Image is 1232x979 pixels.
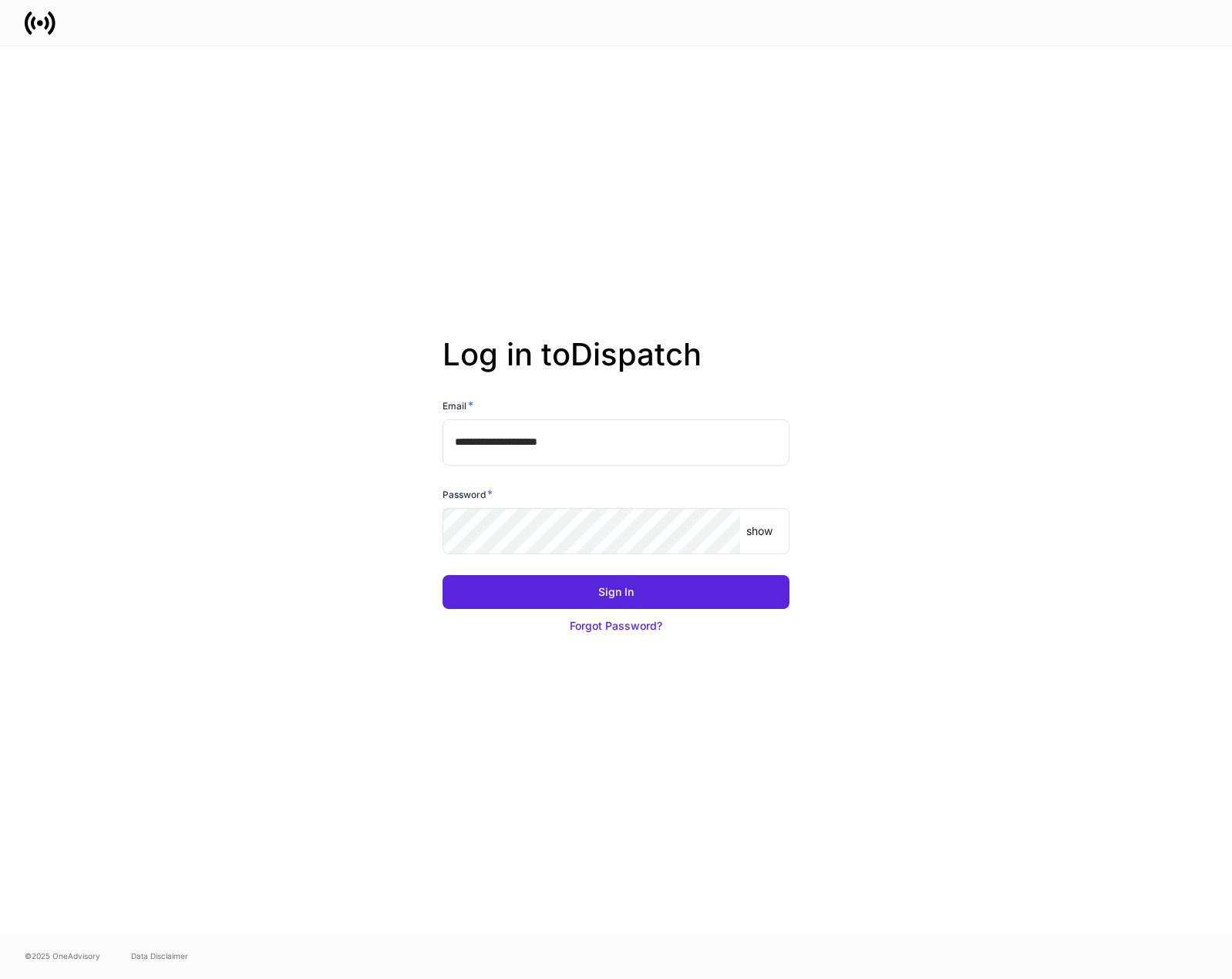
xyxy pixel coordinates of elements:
button: Sign In [443,575,789,609]
div: Sign In [598,584,634,600]
h6: Password [443,486,493,502]
span: © 2025 OneAdvisory [25,950,100,962]
h6: Email [443,398,473,413]
div: Forgot Password? [570,618,662,634]
p: show [746,523,773,539]
h2: Log in to Dispatch [443,336,789,398]
button: Forgot Password? [443,609,789,643]
a: Data Disclaimer [131,950,188,962]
